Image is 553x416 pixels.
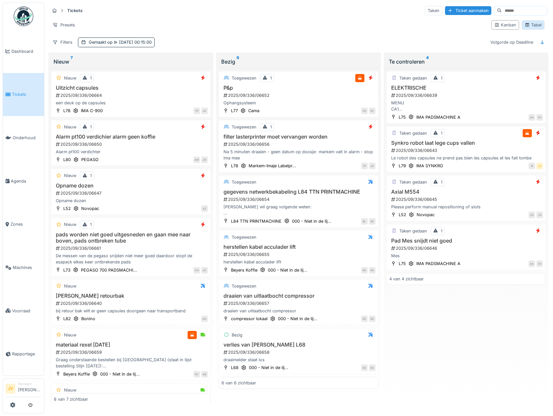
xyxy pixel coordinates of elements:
[3,333,44,376] a: Rapportage
[54,342,208,348] h3: materiaal rexel [DATE]
[222,85,376,91] h3: P&p
[248,108,259,114] div: Cama
[399,130,427,136] div: Taken gedaan
[222,204,376,216] div: [PERSON_NAME] wil graag volgende weten: - bekabeling: gelabelled, waar afgemonteerd (begin/einde)...
[54,198,208,204] div: Opname dozen
[529,212,535,218] div: AZ
[425,6,442,15] div: Taken
[525,22,542,28] div: Tabel
[10,221,41,227] span: Zones
[292,218,331,224] div: 000 - Niet in de lij...
[270,124,272,130] div: 1
[81,156,99,163] div: PEGASO
[222,259,376,265] div: herstellen kabel acculader lift
[232,283,256,289] div: Toegewezen
[232,179,256,185] div: Toegewezen
[231,267,257,273] div: Beyers Koffie
[399,260,406,267] div: L75
[18,381,41,395] li: [PERSON_NAME]
[64,172,76,179] div: Nieuw
[369,267,376,274] div: GE
[54,253,208,265] div: De messen van de pegaso snijden niet meer goed daardoor stopt de esapack elkes keer ontbrekende pads
[223,196,376,202] div: 2025/09/336/06654
[3,289,44,333] a: Voorraad
[54,85,208,91] h3: Uitzicht capsules
[361,163,368,169] div: TP
[201,371,208,378] div: AB
[100,371,140,377] div: 000 - Niet in de lij...
[369,108,376,114] div: SV
[81,267,137,273] div: PEGASO 700 PADSMACHI...
[193,108,200,114] div: TP
[536,114,543,121] div: SV
[81,108,103,114] div: IMA C-900
[361,364,368,371] div: GE
[222,134,376,140] h3: filter lasterprinter moet vervangen worden
[3,73,44,116] a: Tickets
[223,141,376,147] div: 2025/09/336/06656
[231,316,268,322] div: compressor lokaal
[536,163,543,169] div: JV
[3,30,44,73] a: Dashboard
[193,267,200,274] div: CH
[223,300,376,306] div: 2025/09/336/06657
[201,267,208,274] div: JD
[3,246,44,289] a: Machines
[389,238,543,244] h3: Pad Mes snijdt niet goed
[63,267,70,273] div: L73
[268,267,307,273] div: 000 - Niet in de lij...
[361,108,368,114] div: VD
[63,205,71,212] div: L52
[3,116,44,159] a: Onderhoud
[201,316,208,322] div: KK
[63,108,70,114] div: L78
[70,58,73,66] sup: 7
[50,37,75,47] div: Filters
[89,39,152,45] div: Gemaakt op
[63,316,71,322] div: L82
[222,244,376,250] h3: herstellen kabel acculader lift
[249,364,288,371] div: 000 - Niet in de lij...
[231,364,238,371] div: L68
[63,156,71,163] div: L80
[222,357,376,363] div: draaimelder staat los
[201,108,208,114] div: JD
[90,221,92,228] div: 1
[64,221,76,228] div: Nieuw
[361,267,368,274] div: GE
[14,7,33,26] img: Badge_color-CXgf-gQk.svg
[90,172,92,179] div: 1
[231,108,238,114] div: L77
[529,260,535,267] div: AA
[391,245,543,251] div: 2025/09/336/06646
[12,351,41,357] span: Rapportage
[54,100,208,106] div: een deuk op de capsules
[232,75,256,81] div: Toegewezen
[50,20,78,30] div: Presets
[389,85,543,91] h3: ELEKTRISCHE
[13,135,41,141] span: Onderhoud
[232,234,256,240] div: Toegewezen
[55,300,208,306] div: 2025/09/336/06640
[222,342,376,348] h3: verlies van [PERSON_NAME] L68
[389,276,424,282] div: 4 van 4 zichtbaar
[65,7,85,14] strong: Tickets
[391,92,543,98] div: 2025/09/336/06639
[54,134,208,140] h3: Alarm pt100 verdichier alarm geen koffie
[416,163,443,169] div: IMA SYNKRO
[389,140,543,146] h3: Synkro robot laat lege cups vallen
[231,163,238,169] div: L78
[113,40,152,45] span: [DATE] 00:15:00
[389,253,543,259] div: Mes
[416,114,460,120] div: IMA PADSMACHINE A
[222,380,256,386] div: 6 van 6 zichtbaar
[445,6,491,15] div: Ticket aanmaken
[237,58,239,66] sup: 6
[389,58,544,66] div: Te controleren
[55,190,208,196] div: 2025/09/336/06647
[221,58,376,66] div: Bezig
[13,264,41,271] span: Machines
[54,183,208,189] h3: Opname dozen
[536,260,543,267] div: SV
[11,178,41,184] span: Agenda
